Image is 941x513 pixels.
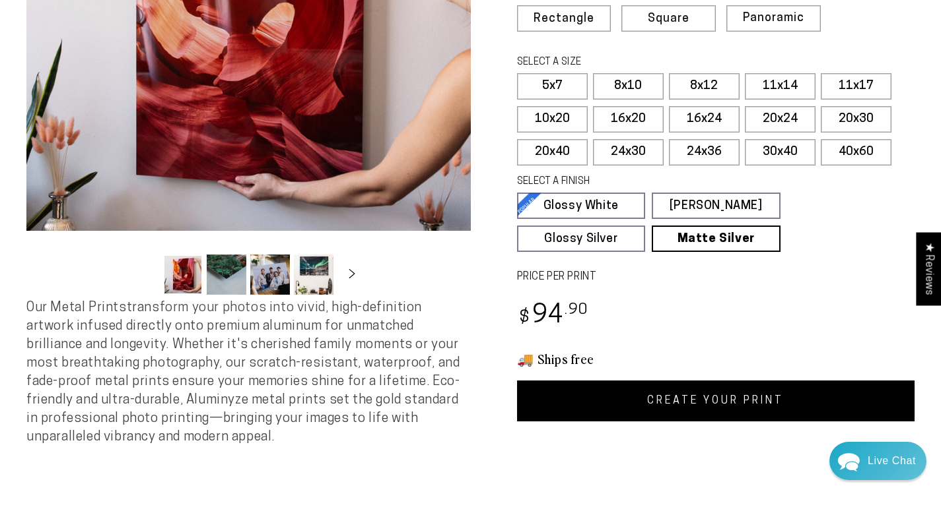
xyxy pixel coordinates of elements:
label: 24x36 [669,139,740,166]
label: 11x17 [821,73,891,100]
label: 5x7 [517,73,588,100]
a: Glossy Silver [517,226,646,252]
button: Load image 4 in gallery view [294,255,333,295]
div: Chat widget toggle [829,442,926,480]
button: Load image 1 in gallery view [163,255,203,295]
label: 20x40 [517,139,588,166]
h3: 🚚 Ships free [517,350,915,367]
label: 11x14 [745,73,816,100]
label: 20x30 [821,106,891,133]
label: 40x60 [821,139,891,166]
a: CREATE YOUR PRINT [517,380,915,421]
bdi: 94 [517,303,589,329]
button: Load image 2 in gallery view [207,255,246,295]
a: Matte Silver [652,226,781,252]
label: 30x40 [745,139,816,166]
label: 16x24 [669,106,740,133]
a: [PERSON_NAME] [652,193,781,219]
label: 20x24 [745,106,816,133]
button: Slide right [337,260,366,289]
span: Panoramic [743,12,804,24]
label: PRICE PER PRINT [517,270,915,285]
button: Load image 3 in gallery view [250,255,290,295]
label: 8x12 [669,73,740,100]
label: 16x20 [593,106,664,133]
label: 10x20 [517,106,588,133]
sup: .90 [565,303,588,318]
a: Glossy White [517,193,646,219]
span: Square [648,13,689,25]
div: Click to open Judge.me floating reviews tab [916,232,941,305]
label: 8x10 [593,73,664,100]
label: 24x30 [593,139,664,166]
legend: SELECT A FINISH [517,175,751,189]
div: Contact Us Directly [868,442,916,480]
legend: SELECT A SIZE [517,55,751,70]
span: Rectangle [534,13,594,25]
span: $ [519,309,530,327]
button: Slide left [130,260,159,289]
span: Our Metal Prints transform your photos into vivid, high-definition artwork infused directly onto ... [26,301,460,444]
